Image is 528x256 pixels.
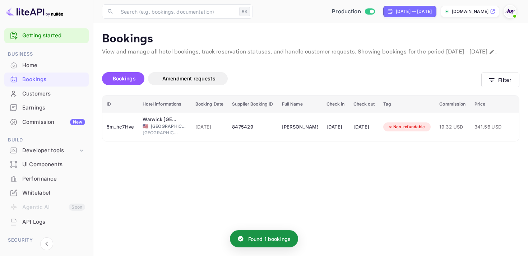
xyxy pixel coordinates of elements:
span: Business [4,50,89,58]
span: Production [332,8,361,16]
div: 8475429 [232,121,273,133]
a: Bookings [4,73,89,86]
a: Earnings [4,101,89,114]
div: API Logs [22,218,85,226]
div: Warwick Seattle [143,116,179,123]
div: Customers [22,90,85,98]
span: [GEOGRAPHIC_DATA] [151,123,187,130]
span: [GEOGRAPHIC_DATA] [143,130,179,136]
div: [DATE] [326,121,345,133]
button: Collapse navigation [40,237,53,250]
img: With Joy [504,6,516,17]
th: Tag [379,96,435,113]
a: Performance [4,172,89,185]
div: Home [22,61,85,70]
div: UI Components [22,160,85,169]
div: UI Components [4,158,89,172]
p: [DOMAIN_NAME] [452,8,488,15]
a: CommissionNew [4,115,89,129]
div: [DATE] — [DATE] [396,8,432,15]
img: LiteAPI logo [6,6,63,17]
th: ID [102,96,138,113]
div: 5m_hc7Hve [107,121,134,133]
div: account-settings tabs [102,72,481,85]
div: Developer tools [4,144,89,157]
span: 341.56 USD [474,123,510,131]
div: Daniel Parker [282,121,318,133]
div: [DATE] [353,121,375,133]
a: Whitelabel [4,186,89,199]
th: Commission [435,96,470,113]
span: Security [4,236,89,244]
button: Change date range [488,48,495,56]
a: Customers [4,87,89,100]
div: ⌘K [239,7,250,16]
th: Check out [349,96,379,113]
div: Earnings [22,104,85,112]
a: API Logs [4,215,89,228]
a: Home [4,59,89,72]
th: Full Name [278,96,322,113]
p: View and manage all hotel bookings, track reservation statuses, and handle customer requests. Sho... [102,48,519,56]
div: Customers [4,87,89,101]
div: Non-refundable [383,122,430,131]
div: New [70,119,85,125]
p: Bookings [102,32,519,46]
input: Search (e.g. bookings, documentation) [116,4,236,19]
span: Amendment requests [162,75,216,82]
div: Earnings [4,101,89,115]
span: Bookings [113,75,136,82]
div: Performance [22,175,85,183]
th: Check in [322,96,349,113]
p: Found 1 bookings [248,235,291,243]
span: Build [4,136,89,144]
div: Commission [22,118,85,126]
th: Booking Date [191,96,228,113]
div: Performance [4,172,89,186]
div: Team management [22,247,85,255]
div: Developer tools [22,146,78,155]
button: Filter [481,73,519,87]
div: Bookings [22,75,85,84]
th: Hotel informations [138,96,191,113]
div: Whitelabel [22,189,85,197]
div: Bookings [4,73,89,87]
div: Getting started [4,28,89,43]
div: Whitelabel [4,186,89,200]
th: Price [470,96,515,113]
a: Getting started [22,32,85,40]
div: Switch to Sandbox mode [329,8,378,16]
span: United States of America [143,124,148,129]
div: Home [4,59,89,73]
span: 19.32 USD [439,123,466,131]
th: Supplier Booking ID [228,96,277,113]
a: UI Components [4,158,89,171]
span: [DATE] - [DATE] [446,48,487,56]
span: [DATE] [195,123,224,131]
